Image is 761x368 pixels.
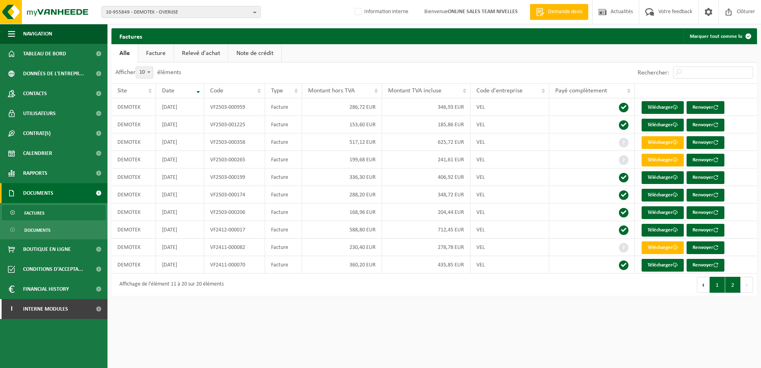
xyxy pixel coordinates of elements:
td: 435,85 EUR [382,256,470,274]
span: Type [271,88,283,94]
span: Contrat(s) [23,123,51,143]
strong: ONLINE SALES TEAM NIVELLES [448,9,518,15]
span: Conditions d'accepta... [23,259,83,279]
td: VEL [470,133,549,151]
span: I [8,299,15,319]
span: Utilisateurs [23,104,56,123]
span: Calendrier [23,143,52,163]
td: 241,61 EUR [382,151,470,168]
span: Montant TVA incluse [388,88,441,94]
td: DEMOTEK [111,168,156,186]
a: Télécharger [642,241,684,254]
span: 10-955849 - DEMOTEK - OVERIJSE [106,6,250,18]
td: Facture [265,168,302,186]
span: Navigation [23,24,52,44]
span: Contacts [23,84,47,104]
td: DEMOTEK [111,256,156,274]
td: [DATE] [156,221,205,239]
td: VEL [470,239,549,256]
a: Télécharger [642,189,684,202]
td: DEMOTEK [111,221,156,239]
td: Facture [265,133,302,151]
td: Facture [265,239,302,256]
a: Télécharger [642,206,684,219]
span: Payé complètement [555,88,607,94]
td: 168,96 EUR [302,204,382,221]
button: Renvoyer [687,136,724,149]
button: Renvoyer [687,206,724,219]
a: Télécharger [642,154,684,166]
td: 204,44 EUR [382,204,470,221]
a: Télécharger [642,136,684,149]
td: [DATE] [156,98,205,116]
a: Relevé d'achat [174,44,228,63]
td: DEMOTEK [111,239,156,256]
a: Télécharger [642,119,684,131]
span: Boutique en ligne [23,239,71,259]
button: 1 [710,277,725,293]
span: Documents [24,223,51,238]
td: DEMOTEK [111,186,156,204]
td: VF2412-000017 [204,221,265,239]
span: Code d'entreprise [476,88,523,94]
a: Télécharger [642,171,684,184]
a: Télécharger [642,224,684,237]
td: 153,60 EUR [302,116,382,133]
td: DEMOTEK [111,98,156,116]
a: Télécharger [642,101,684,114]
td: Facture [265,256,302,274]
td: [DATE] [156,239,205,256]
span: Factures [24,206,45,221]
td: [DATE] [156,133,205,151]
td: DEMOTEK [111,116,156,133]
button: Renvoyer [687,224,724,237]
button: Renvoyer [687,119,724,131]
button: Renvoyer [687,259,724,272]
td: VEL [470,151,549,168]
button: 10-955849 - DEMOTEK - OVERIJSE [101,6,261,18]
label: Afficher éléments [115,69,181,76]
td: 625,72 EUR [382,133,470,151]
div: Affichage de l'élément 11 à 20 sur 20 éléments [115,278,224,292]
span: Date [162,88,174,94]
td: [DATE] [156,186,205,204]
td: [DATE] [156,168,205,186]
td: [DATE] [156,256,205,274]
a: Demande devis [530,4,588,20]
a: Factures [2,205,105,220]
span: Rapports [23,163,47,183]
td: VEL [470,98,549,116]
td: DEMOTEK [111,204,156,221]
td: Facture [265,116,302,133]
td: VEL [470,221,549,239]
td: VEL [470,186,549,204]
td: DEMOTEK [111,133,156,151]
td: 230,40 EUR [302,239,382,256]
a: Facture [138,44,174,63]
span: Tableau de bord [23,44,66,64]
span: Données de l'entrepr... [23,64,84,84]
button: Renvoyer [687,154,724,166]
td: VEL [470,116,549,133]
td: [DATE] [156,204,205,221]
td: VF2503-000358 [204,133,265,151]
span: 10 [136,67,153,78]
td: 199,68 EUR [302,151,382,168]
td: VF2503-001225 [204,116,265,133]
a: Alle [111,44,138,63]
button: Renvoyer [687,189,724,202]
span: Code [210,88,223,94]
a: Télécharger [642,259,684,272]
td: VF2411-000082 [204,239,265,256]
a: Note de crédit [228,44,281,63]
td: 185,86 EUR [382,116,470,133]
button: Renvoyer [687,241,724,254]
td: 348,72 EUR [382,186,470,204]
td: VEL [470,256,549,274]
td: 517,12 EUR [302,133,382,151]
td: 588,80 EUR [302,221,382,239]
label: Information interne [353,6,408,18]
td: VEL [470,204,549,221]
td: [DATE] [156,116,205,133]
button: Marquer tout comme lu [683,28,756,44]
